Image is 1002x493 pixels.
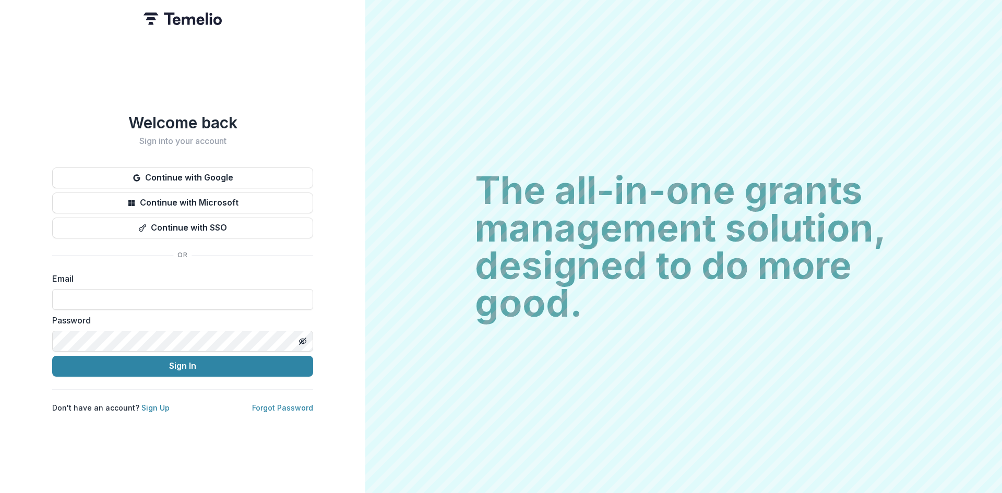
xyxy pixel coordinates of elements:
h1: Welcome back [52,113,313,132]
a: Sign Up [141,403,170,412]
button: Continue with Google [52,167,313,188]
a: Forgot Password [252,403,313,412]
button: Sign In [52,356,313,377]
label: Password [52,314,307,327]
label: Email [52,272,307,285]
button: Continue with Microsoft [52,193,313,213]
button: Continue with SSO [52,218,313,238]
button: Toggle password visibility [294,333,311,350]
h2: Sign into your account [52,136,313,146]
img: Temelio [144,13,222,25]
p: Don't have an account? [52,402,170,413]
